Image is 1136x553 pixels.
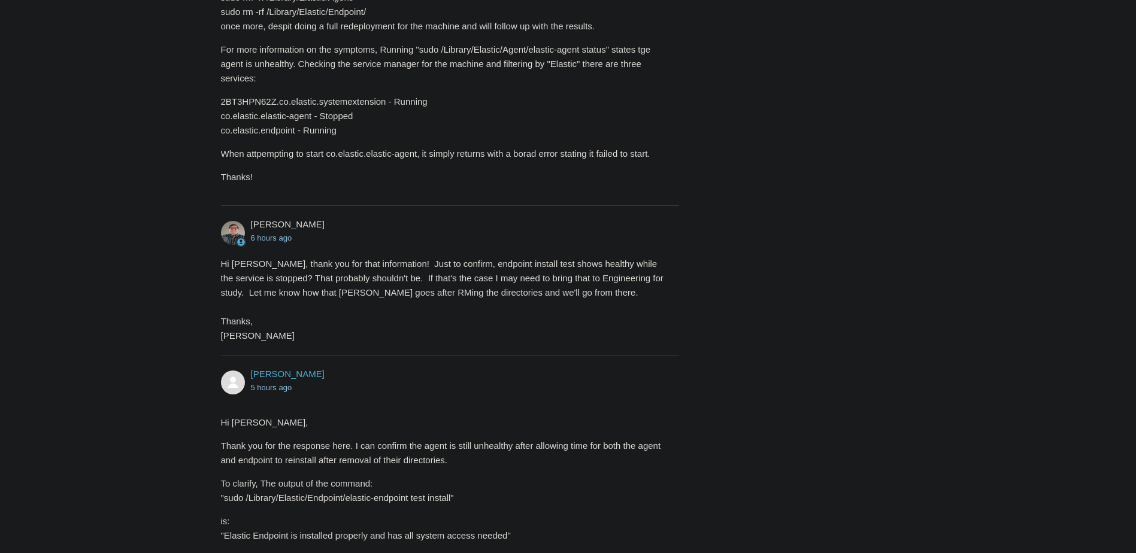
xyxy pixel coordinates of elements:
p: Hi [PERSON_NAME], [221,415,668,430]
time: 09/18/2025, 09:00 [251,233,292,242]
span: Tyler Silver [251,369,325,379]
p: 2BT3HPN62Z.co.elastic.systemextension - Running co.elastic.elastic-agent - Stopped co.elastic.end... [221,95,668,138]
p: Thank you for the response here. I can confirm the agent is still unhealthy after allowing time f... [221,439,668,467]
p: Thanks! [221,170,668,184]
span: Matt Robinson [251,219,325,229]
p: is: "Elastic Endpoint is installed properly and has all system access needed" [221,514,668,543]
p: When attpempting to start co.elastic.elastic-agent, it simply returns with a borad error stating ... [221,147,668,161]
p: To clarify, The output of the command: "sudo /Library/Elastic/Endpoint/elastic-endpoint test inst... [221,476,668,505]
div: Hi [PERSON_NAME], thank you for that information! Just to confirm, endpoint install test shows he... [221,257,668,343]
time: 09/18/2025, 09:53 [251,383,292,392]
a: [PERSON_NAME] [251,369,325,379]
p: For more information on the symptoms, Running "sudo /Library/Elastic/Agent/elastic-agent status" ... [221,42,668,86]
